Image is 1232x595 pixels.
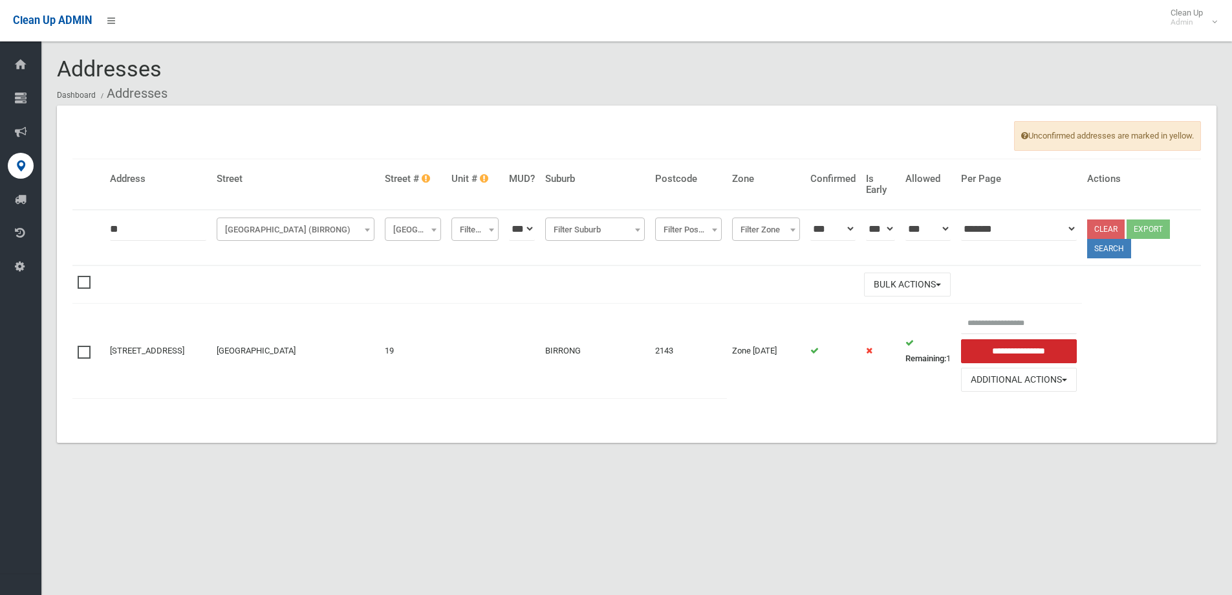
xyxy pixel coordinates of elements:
h4: MUD? [509,174,535,185]
h4: Postcode [655,174,722,185]
span: Filter Zone [732,218,801,241]
h4: Confirmed [810,174,856,185]
span: Unconfirmed addresses are marked in yellow. [1014,121,1201,151]
h4: Actions [1087,174,1196,185]
span: Filter Street # [388,221,438,239]
td: 1 [900,304,956,398]
button: Export [1127,219,1170,239]
span: Filter Street # [385,218,441,241]
a: Clear [1087,219,1125,239]
li: Addresses [98,82,168,106]
span: Filter Zone [735,221,797,239]
span: Filter Suburb [545,218,645,241]
button: Additional Actions [961,368,1077,392]
span: Filter Postcode [658,221,719,239]
h4: Street [217,174,374,185]
h4: Zone [732,174,801,185]
td: 2143 [650,304,727,398]
span: Filter Unit # [451,218,499,241]
a: Dashboard [57,91,96,100]
a: [STREET_ADDRESS] [110,346,184,355]
h4: Per Page [961,174,1077,185]
small: Admin [1171,17,1203,27]
h4: Unit # [451,174,499,185]
td: Zone [DATE] [727,304,806,398]
button: Search [1087,239,1131,258]
h4: Suburb [545,174,645,185]
span: Filter Postcode [655,218,722,241]
td: [GEOGRAPHIC_DATA] [211,304,380,398]
h4: Is Early [866,174,894,195]
h4: Street # [385,174,441,185]
span: Clean Up ADMIN [13,14,92,27]
span: Royal Avenue (BIRRONG) [217,218,374,241]
td: BIRRONG [540,304,650,398]
span: Royal Avenue (BIRRONG) [220,221,371,239]
span: Filter Suburb [548,221,642,239]
h4: Address [110,174,206,185]
span: Addresses [57,56,162,82]
h4: Allowed [905,174,951,185]
span: Filter Unit # [455,221,495,239]
strong: Remaining: [905,354,946,363]
span: Clean Up [1164,8,1216,27]
td: 19 [380,304,446,398]
button: Bulk Actions [864,273,951,297]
